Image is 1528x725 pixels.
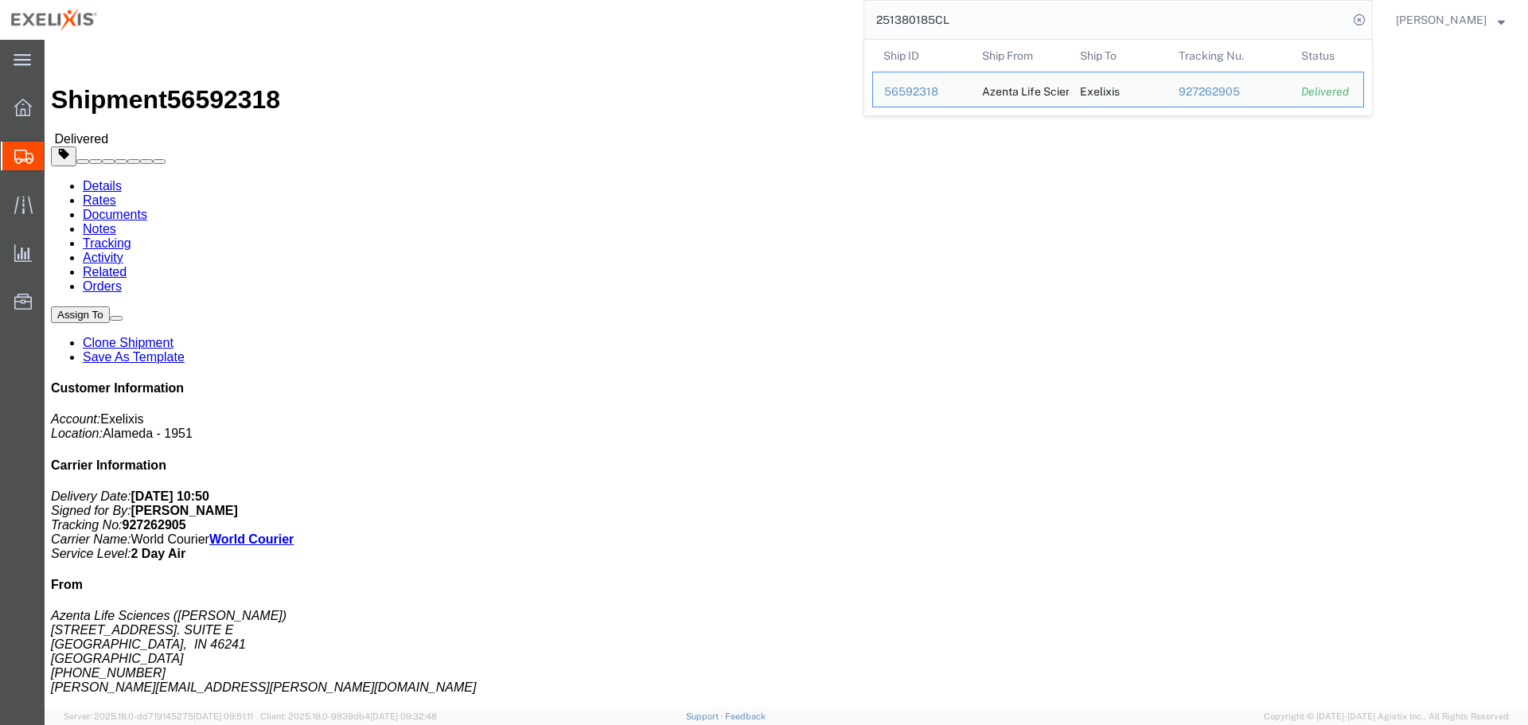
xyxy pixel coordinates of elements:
div: Delivered [1301,84,1352,100]
button: [PERSON_NAME] [1395,10,1506,29]
span: Server: 2025.18.0-dd719145275 [64,711,253,721]
div: 56592318 [884,84,960,100]
div: 927262905 [1179,84,1280,100]
a: Feedback [725,711,766,721]
span: [DATE] 09:51:11 [193,711,253,721]
th: Ship ID [872,40,971,72]
th: Ship From [971,40,1070,72]
img: logo [11,8,97,32]
div: Azenta Life Sciences [982,72,1058,107]
table: Search Results [872,40,1372,115]
a: Support [686,711,726,721]
iframe: FS Legacy Container [45,40,1528,708]
th: Tracking Nu. [1167,40,1291,72]
div: Exelixis [1080,72,1120,107]
span: Copyright © [DATE]-[DATE] Agistix Inc., All Rights Reserved [1264,710,1509,723]
span: Client: 2025.18.0-9839db4 [260,711,437,721]
span: Fred Eisenman [1396,11,1487,29]
th: Status [1290,40,1364,72]
th: Ship To [1069,40,1167,72]
span: [DATE] 09:32:48 [370,711,437,721]
input: Search for shipment number, reference number [864,1,1348,39]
